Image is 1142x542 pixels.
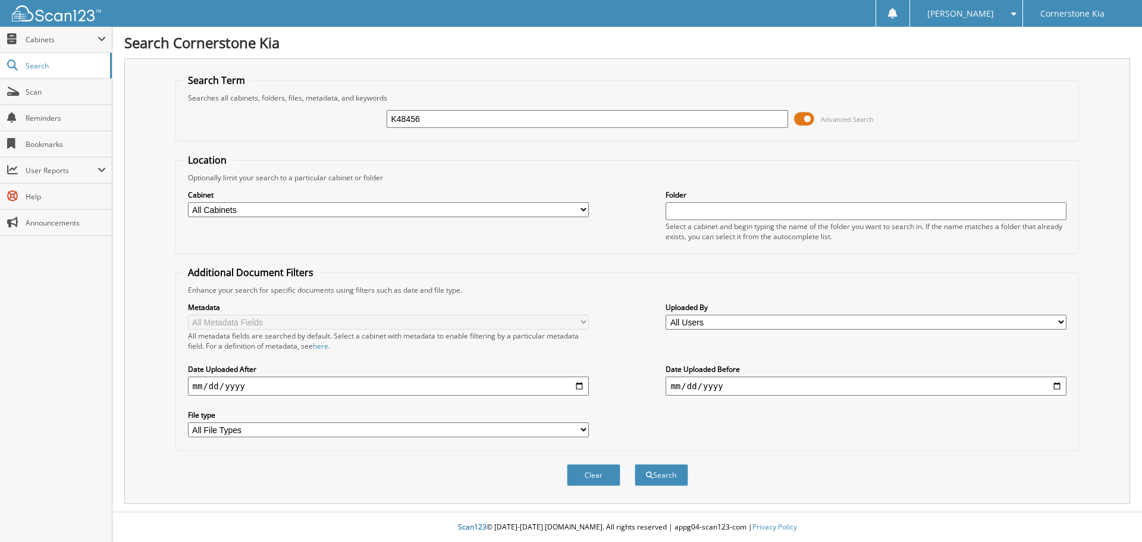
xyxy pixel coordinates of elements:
span: Search [26,61,104,71]
h1: Search Cornerstone Kia [124,33,1130,52]
img: scan123-logo-white.svg [12,5,101,21]
label: Folder [666,190,1066,200]
input: end [666,377,1066,396]
label: Cabinet [188,190,589,200]
label: Metadata [188,302,589,312]
span: [PERSON_NAME] [927,10,994,17]
input: start [188,377,589,396]
button: Search [635,464,688,486]
label: File type [188,410,589,420]
div: Enhance your search for specific documents using filters such as date and file type. [182,285,1073,295]
span: Bookmarks [26,139,106,149]
a: Privacy Policy [752,522,797,532]
div: Optionally limit your search to a particular cabinet or folder [182,173,1073,183]
label: Date Uploaded Before [666,364,1066,374]
div: Select a cabinet and begin typing the name of the folder you want to search in. If the name match... [666,221,1066,242]
legend: Location [182,153,233,167]
span: Cornerstone Kia [1040,10,1105,17]
div: © [DATE]-[DATE] [DOMAIN_NAME]. All rights reserved | appg04-scan123-com | [112,513,1142,542]
div: All metadata fields are searched by default. Select a cabinet with metadata to enable filtering b... [188,331,589,351]
span: Cabinets [26,35,98,45]
span: Scan123 [458,522,487,532]
span: Scan [26,87,106,97]
a: here [313,341,328,351]
span: Reminders [26,113,106,123]
span: Advanced Search [821,115,874,124]
div: Searches all cabinets, folders, files, metadata, and keywords [182,93,1073,103]
span: Announcements [26,218,106,228]
label: Date Uploaded After [188,364,589,374]
button: Clear [567,464,620,486]
legend: Additional Document Filters [182,266,319,279]
iframe: Chat Widget [1083,485,1142,542]
span: Help [26,192,106,202]
span: User Reports [26,165,98,176]
label: Uploaded By [666,302,1066,312]
legend: Search Term [182,74,251,87]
